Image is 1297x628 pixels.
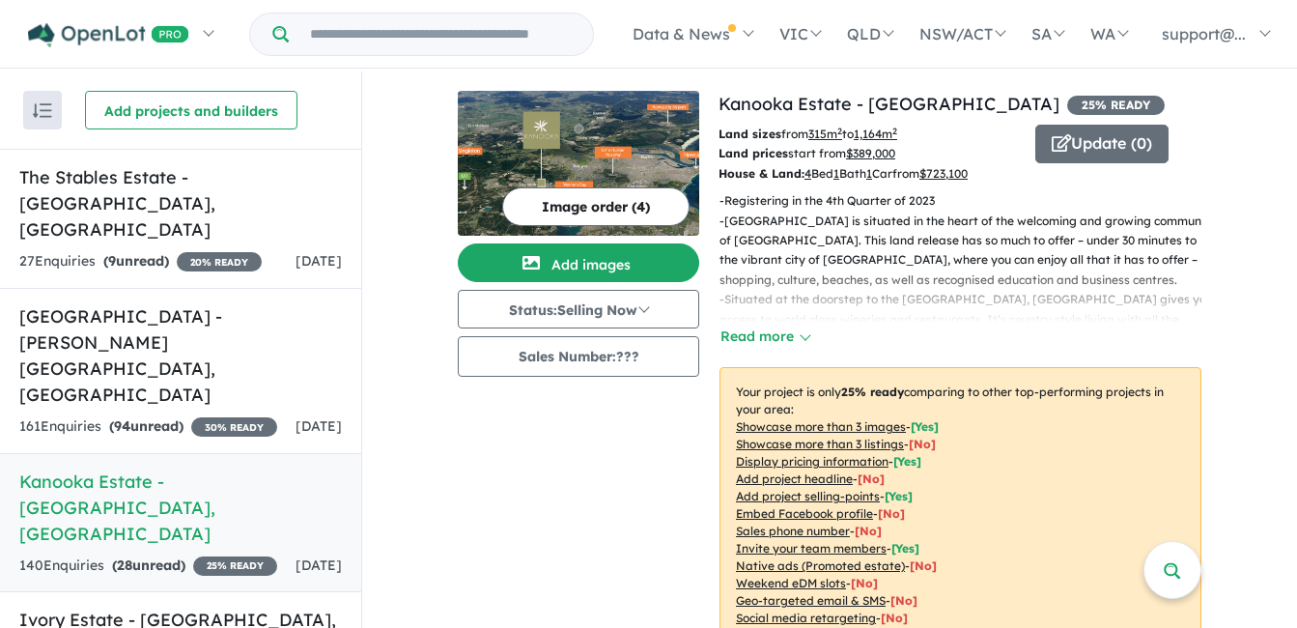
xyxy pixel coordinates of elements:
span: 9 [108,252,116,270]
div: 140 Enquir ies [19,555,277,578]
button: Sales Number:??? [458,336,699,377]
span: 25 % READY [193,557,277,576]
h5: [GEOGRAPHIC_DATA] - [PERSON_NAME][GEOGRAPHIC_DATA] , [GEOGRAPHIC_DATA] [19,303,342,408]
span: [No] [890,593,917,608]
h5: The Stables Estate - [GEOGRAPHIC_DATA] , [GEOGRAPHIC_DATA] [19,164,342,243]
div: 27 Enquir ies [19,250,262,273]
span: support@... [1162,24,1246,43]
u: $ 389,000 [846,146,895,160]
u: Add project selling-points [736,489,880,503]
b: Land prices [719,146,788,160]
span: 20 % READY [177,252,262,271]
strong: ( unread) [112,557,185,574]
u: Social media retargeting [736,611,876,625]
u: Geo-targeted email & SMS [736,593,886,608]
p: from [719,125,1021,144]
u: Sales phone number [736,524,850,538]
span: [DATE] [296,557,342,574]
button: Read more [719,326,810,348]
span: [ No ] [855,524,882,538]
button: Image order (4) [502,187,690,226]
u: Weekend eDM slots [736,576,846,590]
span: [No] [881,611,908,625]
button: Add projects and builders [85,91,297,129]
span: [DATE] [296,417,342,435]
u: Invite your team members [736,541,887,556]
span: [ Yes ] [893,454,921,469]
u: 315 m [808,127,842,141]
input: Try estate name, suburb, builder or developer [293,14,589,55]
span: 30 % READY [191,417,277,437]
b: 25 % ready [841,385,904,399]
p: - Situated at the doorstep to the [GEOGRAPHIC_DATA], [GEOGRAPHIC_DATA] gives you access to world ... [719,290,1217,349]
h5: Kanooka Estate - [GEOGRAPHIC_DATA] , [GEOGRAPHIC_DATA] [19,469,342,547]
span: [ Yes ] [911,419,939,434]
strong: ( unread) [103,252,169,270]
u: Add project headline [736,471,853,486]
b: Land sizes [719,127,781,141]
div: 161 Enquir ies [19,415,277,439]
span: [ Yes ] [891,541,919,556]
span: [ No ] [878,506,905,521]
a: Kanooka Estate - [GEOGRAPHIC_DATA] [719,93,1059,115]
u: Embed Facebook profile [736,506,873,521]
sup: 2 [837,126,842,136]
sup: 2 [892,126,897,136]
span: [ Yes ] [885,489,913,503]
u: 4 [804,166,811,181]
p: - [GEOGRAPHIC_DATA] is situated in the heart of the welcoming and growing community of [GEOGRAPHI... [719,212,1217,291]
img: sort.svg [33,103,52,118]
strong: ( unread) [109,417,183,435]
span: [DATE] [296,252,342,270]
span: [ No ] [858,471,885,486]
span: 28 [117,557,132,574]
img: Kanooka Estate - Edgeworth [458,91,699,236]
p: start from [719,144,1021,163]
p: - Registering in the 4th Quarter of 2023 [719,191,1217,211]
u: Native ads (Promoted estate) [736,558,905,573]
span: [No] [851,576,878,590]
u: 1,164 m [854,127,897,141]
button: Add images [458,243,699,282]
span: 25 % READY [1067,96,1165,115]
u: Showcase more than 3 listings [736,437,904,451]
u: Display pricing information [736,454,888,469]
button: Update (0) [1035,125,1169,163]
p: Bed Bath Car from [719,164,1021,184]
u: 1 [833,166,839,181]
button: Status:Selling Now [458,290,699,328]
span: to [842,127,897,141]
b: House & Land: [719,166,804,181]
span: 94 [114,417,130,435]
span: [ No ] [909,437,936,451]
u: $ 723,100 [919,166,968,181]
u: Showcase more than 3 images [736,419,906,434]
span: [No] [910,558,937,573]
img: Openlot PRO Logo White [28,23,189,47]
u: 1 [866,166,872,181]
